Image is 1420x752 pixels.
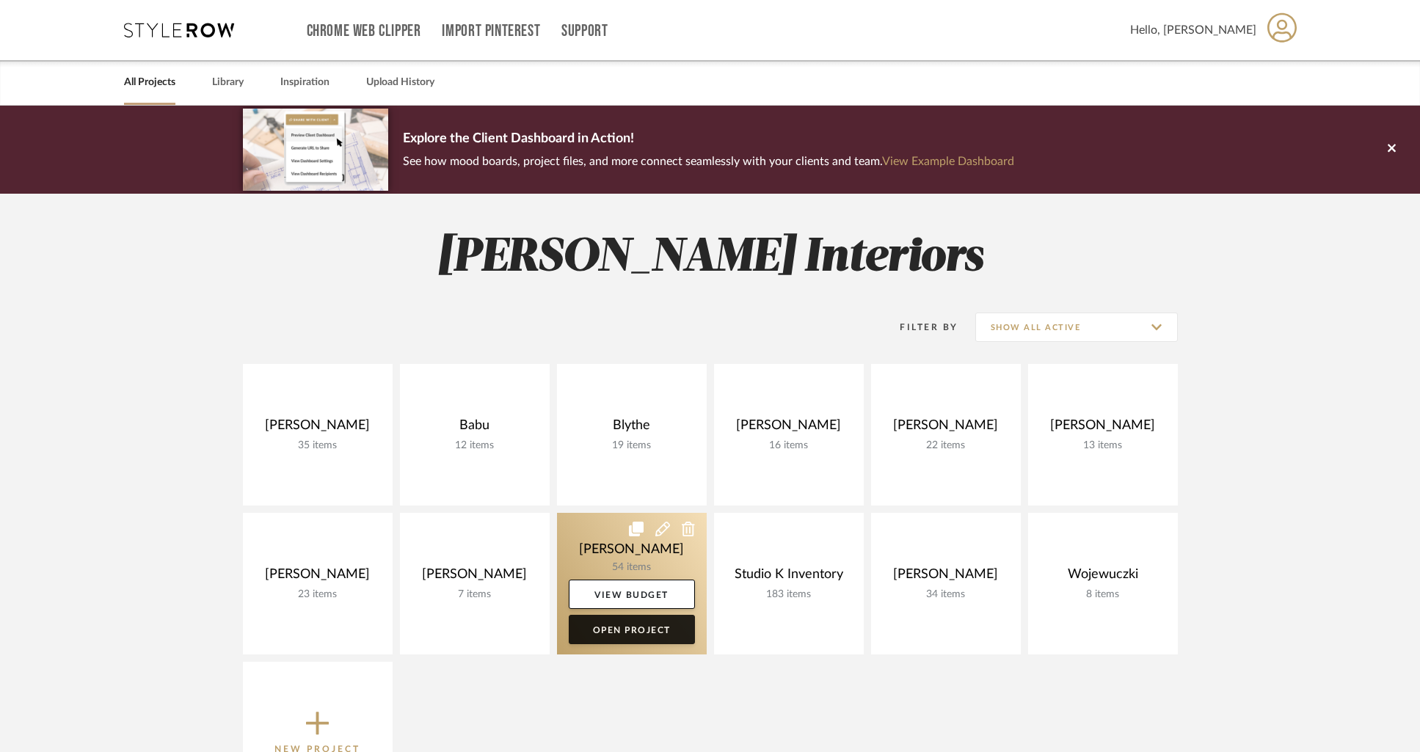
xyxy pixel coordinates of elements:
div: 23 items [255,588,381,601]
div: [PERSON_NAME] [726,417,852,439]
div: Filter By [881,320,958,335]
div: 7 items [412,588,538,601]
a: All Projects [124,73,175,92]
div: 19 items [569,439,695,452]
div: 16 items [726,439,852,452]
p: See how mood boards, project files, and more connect seamlessly with your clients and team. [403,151,1014,172]
a: Inspiration [280,73,329,92]
img: d5d033c5-7b12-40c2-a960-1ecee1989c38.png [243,109,388,190]
div: [PERSON_NAME] [1040,417,1166,439]
a: Support [561,25,608,37]
div: 183 items [726,588,852,601]
div: Wojewuczki [1040,566,1166,588]
div: 12 items [412,439,538,452]
div: [PERSON_NAME] [883,417,1009,439]
div: 22 items [883,439,1009,452]
div: [PERSON_NAME] [883,566,1009,588]
div: [PERSON_NAME] [412,566,538,588]
a: Upload History [366,73,434,92]
div: Studio K Inventory [726,566,852,588]
div: Babu [412,417,538,439]
div: 13 items [1040,439,1166,452]
span: Hello, [PERSON_NAME] [1130,21,1256,39]
a: Import Pinterest [442,25,540,37]
div: [PERSON_NAME] [255,417,381,439]
a: Chrome Web Clipper [307,25,421,37]
a: View Budget [569,580,695,609]
a: Open Project [569,615,695,644]
div: [PERSON_NAME] [255,566,381,588]
div: 34 items [883,588,1009,601]
div: Blythe [569,417,695,439]
h2: [PERSON_NAME] Interiors [182,230,1239,285]
div: 35 items [255,439,381,452]
a: Library [212,73,244,92]
div: 8 items [1040,588,1166,601]
a: View Example Dashboard [882,156,1014,167]
p: Explore the Client Dashboard in Action! [403,128,1014,151]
